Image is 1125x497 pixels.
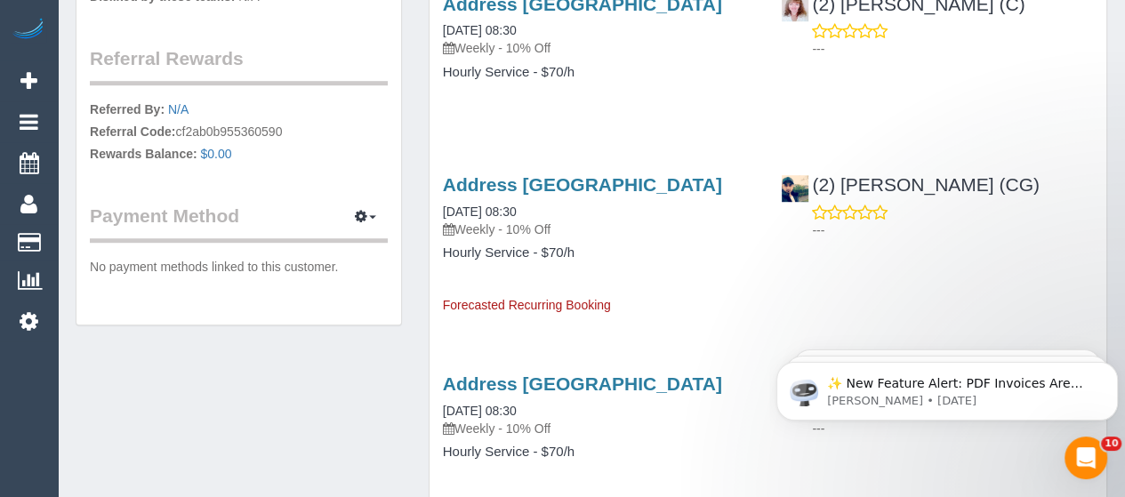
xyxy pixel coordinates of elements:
[443,220,755,238] p: Weekly - 10% Off
[443,204,517,219] a: [DATE] 08:30
[168,102,189,116] a: N/A
[443,445,755,460] h4: Hourly Service - $70/h
[90,203,388,243] legend: Payment Method
[90,145,197,163] label: Rewards Balance:
[1101,437,1121,451] span: 10
[90,100,165,118] label: Referred By:
[90,45,388,85] legend: Referral Rewards
[443,298,611,312] span: Forecasted Recurring Booking
[11,18,46,43] img: Automaid Logo
[1065,437,1107,479] iframe: Intercom live chat
[812,221,1093,239] p: ---
[443,65,755,80] h4: Hourly Service - $70/h
[90,258,388,276] p: No payment methods linked to this customer.
[90,123,175,140] label: Referral Code:
[443,39,755,57] p: Weekly - 10% Off
[443,404,517,418] a: [DATE] 08:30
[781,174,1040,195] a: (2) [PERSON_NAME] (CG)
[90,100,388,167] p: cf2ab0b955360590
[443,23,517,37] a: [DATE] 08:30
[201,147,232,161] a: $0.00
[812,40,1093,58] p: ---
[443,373,722,394] a: Address [GEOGRAPHIC_DATA]
[782,175,808,202] img: (2) Syed Razvi (CG)
[443,245,755,261] h4: Hourly Service - $70/h
[443,420,755,437] p: Weekly - 10% Off
[443,174,722,195] a: Address [GEOGRAPHIC_DATA]
[769,325,1125,449] iframe: Intercom notifications message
